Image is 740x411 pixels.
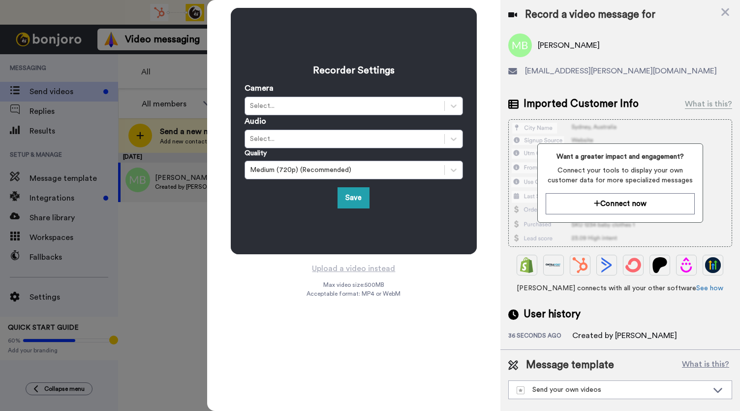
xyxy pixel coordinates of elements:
[245,115,266,127] label: Audio
[250,134,439,144] div: Select...
[625,257,641,273] img: ConvertKit
[526,358,614,373] span: Message template
[679,358,732,373] button: What is this?
[572,330,677,342] div: Created by [PERSON_NAME]
[245,82,274,94] label: Camera
[678,257,694,273] img: Drip
[250,165,439,175] div: Medium (720p) (Recommended)
[705,257,721,273] img: GoHighLevel
[250,101,439,111] div: Select...
[519,257,535,273] img: Shopify
[696,285,723,292] a: See how
[307,290,401,298] span: Acceptable format: MP4 or WebM
[599,257,615,273] img: ActiveCampaign
[524,307,581,322] span: User history
[546,152,695,162] span: Want a greater impact and engagement?
[508,283,732,293] span: [PERSON_NAME] connects with all your other software
[685,98,732,110] div: What is this?
[652,257,668,273] img: Patreon
[546,257,561,273] img: Ontraport
[546,166,695,185] span: Connect your tools to display your own customer data for more specialized messages
[508,332,572,342] div: 36 seconds ago
[245,148,267,158] label: Quality
[517,385,708,395] div: Send your own videos
[338,187,370,208] button: Save
[309,262,398,275] button: Upload a video instead
[323,281,384,289] span: Max video size: 500 MB
[572,257,588,273] img: Hubspot
[517,386,524,394] img: demo-template.svg
[524,97,639,111] span: Imported Customer Info
[546,193,695,214] button: Connect now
